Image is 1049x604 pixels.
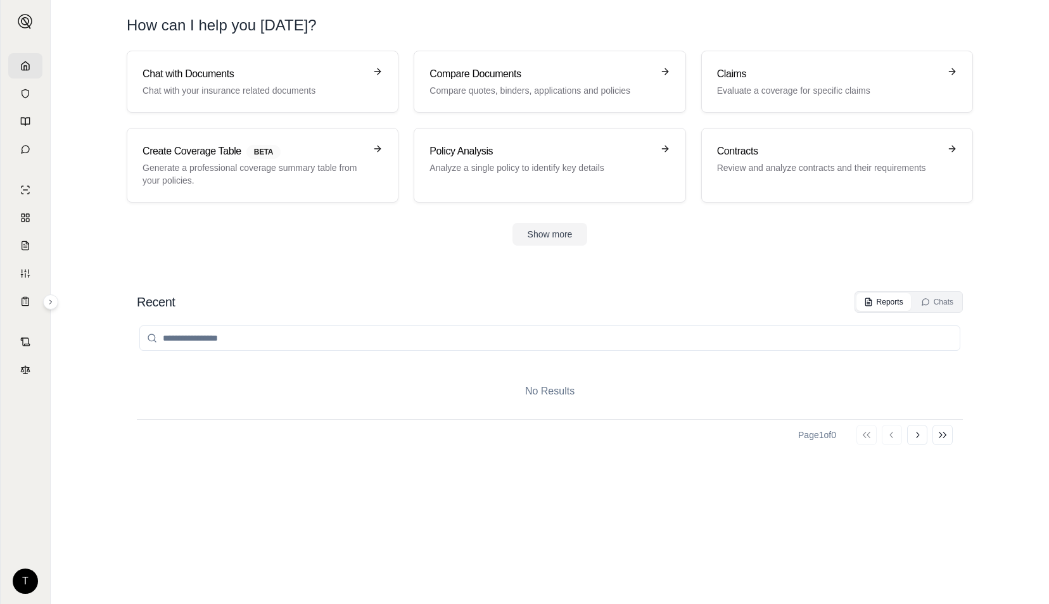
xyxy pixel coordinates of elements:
[143,66,365,82] h3: Chat with Documents
[717,144,939,159] h3: Contracts
[137,363,963,419] div: No Results
[246,145,281,159] span: BETA
[43,294,58,310] button: Expand sidebar
[143,144,365,159] h3: Create Coverage Table
[701,51,973,113] a: ClaimsEvaluate a coverage for specific claims
[429,161,652,174] p: Analyze a single policy to identify key details
[414,51,685,113] a: Compare DocumentsCompare quotes, binders, applications and policies
[864,297,903,307] div: Reports
[8,329,42,355] a: Contract Analysis
[137,293,175,311] h2: Recent
[717,161,939,174] p: Review and analyze contracts and their requirements
[143,161,365,187] p: Generate a professional coverage summary table from your policies.
[143,84,365,97] p: Chat with your insurance related documents
[8,177,42,203] a: Single Policy
[8,233,42,258] a: Claim Coverage
[18,14,33,29] img: Expand sidebar
[127,128,398,203] a: Create Coverage TableBETAGenerate a professional coverage summary table from your policies.
[8,261,42,286] a: Custom Report
[701,128,973,203] a: ContractsReview and analyze contracts and their requirements
[8,357,42,382] a: Legal Search Engine
[717,84,939,97] p: Evaluate a coverage for specific claims
[429,66,652,82] h3: Compare Documents
[127,15,973,35] h1: How can I help you [DATE]?
[13,9,38,34] button: Expand sidebar
[856,293,911,311] button: Reports
[798,429,836,441] div: Page 1 of 0
[512,223,588,246] button: Show more
[429,84,652,97] p: Compare quotes, binders, applications and policies
[921,297,953,307] div: Chats
[13,569,38,594] div: T
[8,289,42,314] a: Coverage Table
[127,51,398,113] a: Chat with DocumentsChat with your insurance related documents
[8,81,42,106] a: Documents Vault
[913,293,961,311] button: Chats
[717,66,939,82] h3: Claims
[429,144,652,159] h3: Policy Analysis
[8,205,42,230] a: Policy Comparisons
[8,53,42,79] a: Home
[8,109,42,134] a: Prompt Library
[8,137,42,162] a: Chat
[414,128,685,203] a: Policy AnalysisAnalyze a single policy to identify key details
